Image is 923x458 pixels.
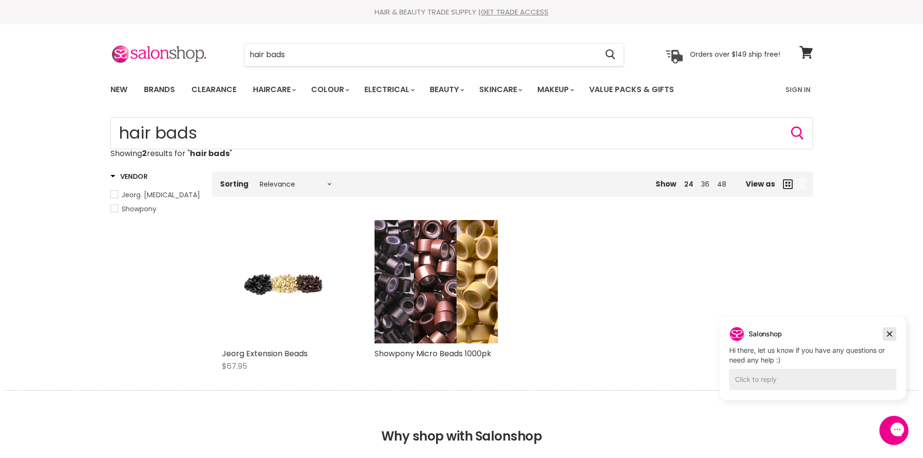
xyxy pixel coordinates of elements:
[481,7,548,17] a: GET TRADE ACCESS
[357,79,421,100] a: Electrical
[701,179,709,189] a: 36
[780,79,816,100] a: Sign In
[103,79,135,100] a: New
[190,148,230,159] strong: hair bads
[690,50,780,59] p: Orders over $149 ship free!
[222,348,308,359] a: Jeorg Extension Beads
[246,79,302,100] a: Haircare
[110,204,200,214] a: Showpony
[222,361,247,372] span: $67.95
[137,79,182,100] a: Brands
[530,79,580,100] a: Makeup
[222,220,345,344] a: Jeorg Extension Beads
[598,44,624,66] button: Search
[242,220,325,344] img: Jeorg Extension Beads
[110,172,148,181] h3: Vendor
[656,179,676,189] span: Show
[244,43,624,66] form: Product
[245,44,598,66] input: Search
[184,79,244,100] a: Clearance
[98,7,825,17] div: HAIR & BEAUTY TRADE SUPPLY |
[122,190,200,200] span: Jeorg. [MEDICAL_DATA]
[790,126,805,141] button: Search
[304,79,355,100] a: Colour
[110,190,200,200] a: Jeorg. Hair Extensions
[582,79,681,100] a: Value Packs & Gifts
[375,220,498,344] img: Showpony Micro Beads 1000pk
[684,179,693,189] a: 24
[122,204,156,214] span: Showpony
[712,315,913,414] iframe: Gorgias live chat campaigns
[375,348,491,359] a: Showpony Micro Beads 1000pk
[717,179,726,189] a: 48
[746,180,775,188] span: View as
[422,79,470,100] a: Beauty
[142,148,147,159] strong: 2
[110,117,813,149] input: Search
[110,117,813,149] form: Product
[110,149,813,158] p: Showing results for " "
[98,76,825,104] nav: Main
[103,76,731,104] ul: Main menu
[220,180,249,188] label: Sorting
[875,412,913,448] iframe: Gorgias live chat messenger
[472,79,528,100] a: Skincare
